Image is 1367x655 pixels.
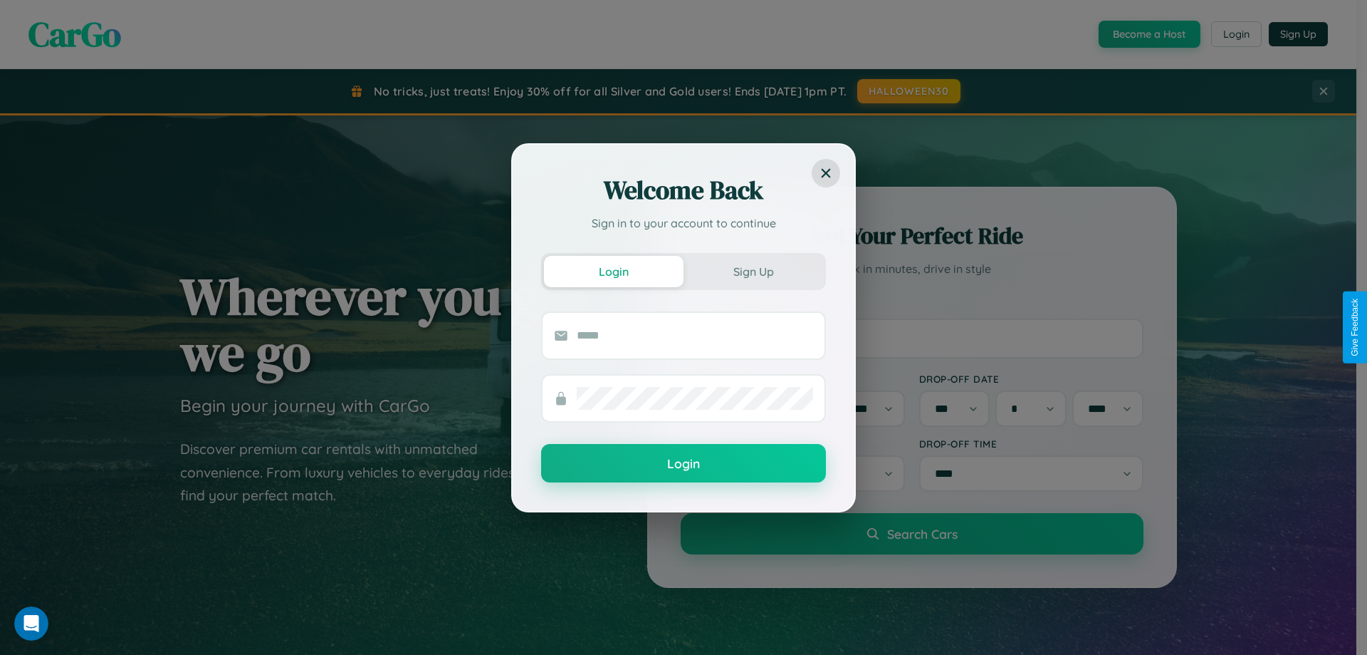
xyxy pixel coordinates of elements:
[544,256,683,287] button: Login
[14,607,48,641] iframe: Intercom live chat
[683,256,823,287] button: Sign Up
[1350,299,1360,356] div: Give Feedback
[541,173,826,207] h2: Welcome Back
[541,215,826,232] p: Sign in to your account to continue
[541,444,826,483] button: Login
